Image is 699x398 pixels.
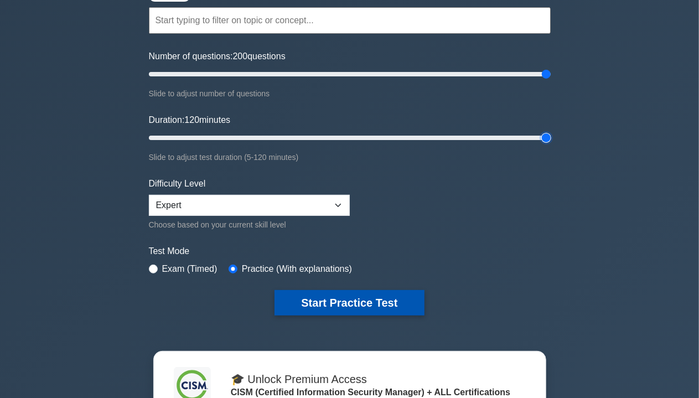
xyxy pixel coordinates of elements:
[149,245,551,258] label: Test Mode
[149,218,350,231] div: Choose based on your current skill level
[233,51,248,61] span: 200
[149,7,551,34] input: Start typing to filter on topic or concept...
[149,113,231,127] label: Duration: minutes
[149,87,551,100] div: Slide to adjust number of questions
[149,151,551,164] div: Slide to adjust test duration (5-120 minutes)
[162,262,218,276] label: Exam (Timed)
[184,115,199,125] span: 120
[275,290,424,316] button: Start Practice Test
[149,50,286,63] label: Number of questions: questions
[149,177,206,190] label: Difficulty Level
[242,262,352,276] label: Practice (With explanations)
